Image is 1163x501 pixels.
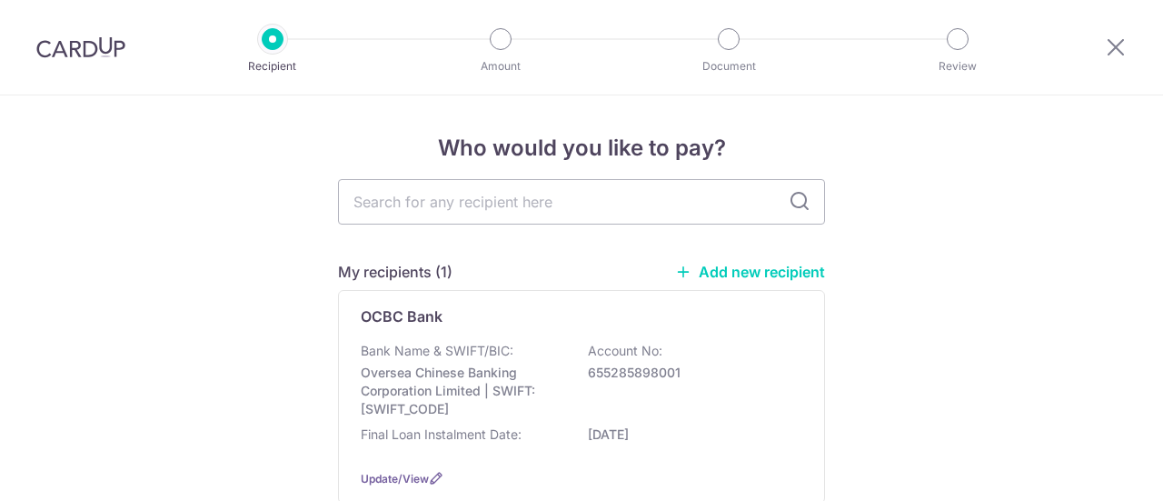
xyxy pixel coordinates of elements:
p: Recipient [205,57,340,75]
h5: My recipients (1) [338,261,452,283]
p: Review [890,57,1025,75]
p: Document [661,57,796,75]
p: [DATE] [588,426,791,444]
a: Add new recipient [675,263,825,281]
p: OCBC Bank [361,306,442,327]
input: Search for any recipient here [338,179,825,225]
h4: Who would you like to pay? [338,132,825,165]
p: Account No: [588,342,662,360]
img: CardUp [36,36,125,58]
p: 655285898001 [588,364,791,382]
p: Oversea Chinese Banking Corporation Limited | SWIFT: [SWIFT_CODE] [361,364,564,418]
p: Amount [433,57,568,75]
p: Final Loan Instalment Date: [361,426,522,444]
a: Update/View [361,472,429,486]
p: Bank Name & SWIFT/BIC: [361,342,513,360]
